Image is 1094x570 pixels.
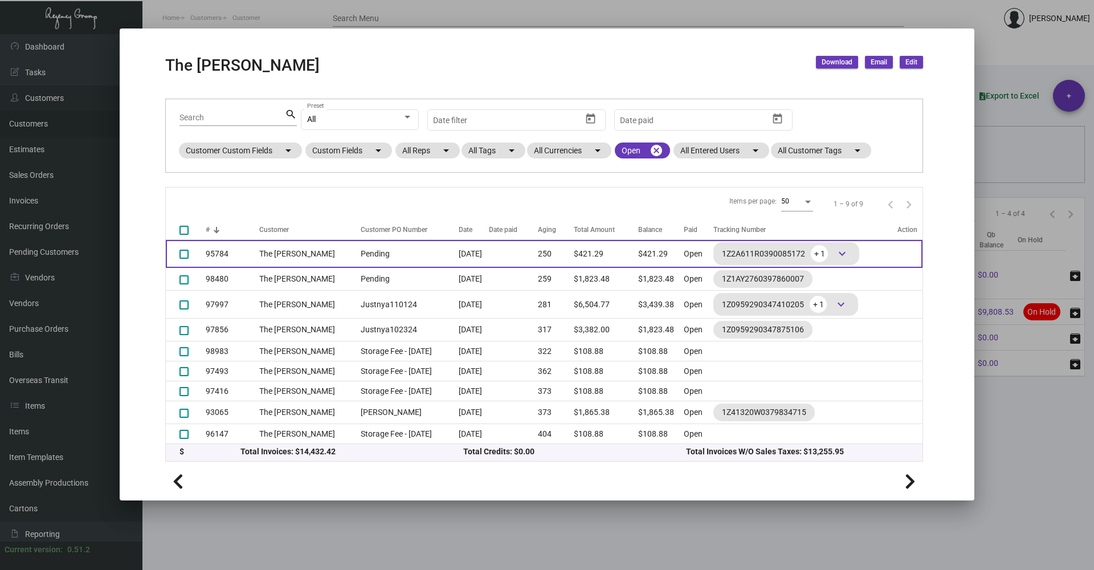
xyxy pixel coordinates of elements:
button: Edit [900,56,923,68]
td: 95784 [206,240,259,268]
div: Aging [538,225,556,235]
td: The [PERSON_NAME] [259,424,354,444]
mat-icon: cancel [650,144,663,157]
div: Balance [638,225,683,235]
div: Total Invoices W/O Sales Taxes: $13,255.95 [686,446,909,458]
td: 373 [538,401,574,424]
div: Date paid [489,225,517,235]
td: 97493 [206,361,259,381]
td: The [PERSON_NAME] [259,240,354,268]
mat-chip: Open [615,142,670,158]
div: 1Z0959290347410205 [722,296,850,313]
td: Storage Fee - [DATE] [355,341,459,361]
td: [DATE] [459,319,489,341]
td: Storage Fee - [DATE] [355,381,459,401]
div: Customer [259,225,354,235]
div: Tracking Number [713,225,897,235]
td: The [PERSON_NAME] [259,341,354,361]
span: keyboard_arrow_down [834,298,848,311]
td: 98983 [206,341,259,361]
td: 281 [538,291,574,319]
button: Open calendar [768,109,786,128]
td: The [PERSON_NAME] [259,268,354,291]
mat-icon: search [285,108,297,121]
mat-chip: Customer Custom Fields [179,142,302,158]
td: The [PERSON_NAME] [259,319,354,341]
td: [PERSON_NAME] [355,401,459,424]
td: $1,823.48 [574,268,638,291]
div: Balance [638,225,662,235]
td: Open [684,381,714,401]
td: 96147 [206,424,259,444]
td: $108.88 [638,361,683,381]
span: Download [822,58,852,67]
td: Open [684,268,714,291]
div: Tracking Number [713,225,766,235]
td: 98480 [206,268,259,291]
div: Date [459,225,489,235]
td: Justnya110124 [355,291,459,319]
mat-icon: arrow_drop_down [372,144,385,157]
mat-chip: All Tags [462,142,525,158]
button: Previous page [881,195,900,213]
td: Open [684,240,714,268]
td: 404 [538,424,574,444]
td: [DATE] [459,401,489,424]
span: + 1 [811,245,828,262]
input: Start date [433,116,468,125]
div: Total Amount [574,225,638,235]
mat-chip: All Currencies [527,142,611,158]
td: [DATE] [459,361,489,381]
mat-icon: arrow_drop_down [505,144,519,157]
mat-chip: All Customer Tags [771,142,871,158]
span: 50 [781,197,789,205]
div: Total Amount [574,225,615,235]
div: Current version: [5,544,63,556]
td: Pending [355,240,459,268]
mat-chip: All Reps [395,142,460,158]
td: Pending [355,268,459,291]
td: 97416 [206,381,259,401]
td: $108.88 [638,424,683,444]
td: The [PERSON_NAME] [259,381,354,401]
input: End date [665,116,737,125]
span: + 1 [810,296,827,313]
div: 1Z1AY2760397860007 [722,273,804,285]
span: Email [871,58,887,67]
mat-chip: Custom Fields [305,142,392,158]
div: Date paid [489,225,538,235]
td: 250 [538,240,574,268]
button: Email [865,56,893,68]
td: Storage Fee - [DATE] [355,361,459,381]
div: Aging [538,225,574,235]
mat-chip: All Entered Users [673,142,769,158]
td: 373 [538,381,574,401]
div: Paid [684,225,714,235]
td: $108.88 [574,424,638,444]
mat-select: Items per page: [781,198,813,206]
div: Customer PO Number [361,225,459,235]
td: [DATE] [459,424,489,444]
td: Open [684,401,714,424]
td: 362 [538,361,574,381]
td: 93065 [206,401,259,424]
div: Total Invoices: $14,432.42 [240,446,463,458]
div: Customer PO Number [361,225,427,235]
td: $3,382.00 [574,319,638,341]
td: [DATE] [459,381,489,401]
input: End date [478,116,550,125]
td: $1,865.38 [638,401,683,424]
mat-icon: arrow_drop_down [591,144,605,157]
td: Open [684,341,714,361]
span: Edit [905,58,917,67]
td: The [PERSON_NAME] [259,291,354,319]
span: All [307,115,316,124]
td: $6,504.77 [574,291,638,319]
td: Open [684,319,714,341]
td: Open [684,361,714,381]
input: Start date [620,116,655,125]
div: Date [459,225,472,235]
button: Open calendar [581,109,599,128]
td: $1,823.48 [638,319,683,341]
td: Open [684,424,714,444]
